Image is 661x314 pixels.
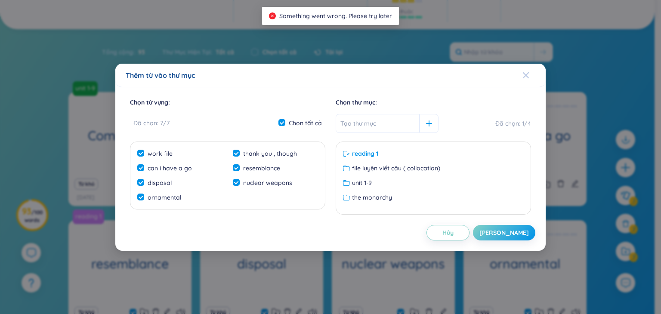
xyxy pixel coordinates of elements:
[269,12,276,19] span: close-circle
[144,178,175,188] span: disposal
[144,149,176,158] span: work file
[426,225,469,240] button: Hủy
[279,12,392,20] span: Something went wrong. Please try later
[522,64,546,87] button: Close
[130,98,325,107] div: Chọn từ vựng :
[473,225,535,240] button: [PERSON_NAME]
[133,118,170,128] div: Đã chọn : 7 / 7
[442,228,454,237] span: Hủy
[352,149,378,158] span: reading 1
[240,178,296,188] span: nuclear weapons
[495,119,531,128] div: Đã chọn : 1 / 4
[285,118,325,128] span: Chọn tất cả
[240,163,284,173] span: resemblance
[352,193,392,202] span: the monarchy
[336,98,531,107] div: Chọn thư mục :
[336,114,420,133] input: Tạo thư mục
[352,163,440,173] span: file luyện viết câu ( collocation)
[144,163,195,173] span: can i have a go
[352,178,372,188] span: unit 1-9
[479,228,529,237] div: [PERSON_NAME]
[126,71,535,80] div: Thêm từ vào thư mục
[144,193,185,202] span: ornamental
[240,149,300,158] span: thank you , though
